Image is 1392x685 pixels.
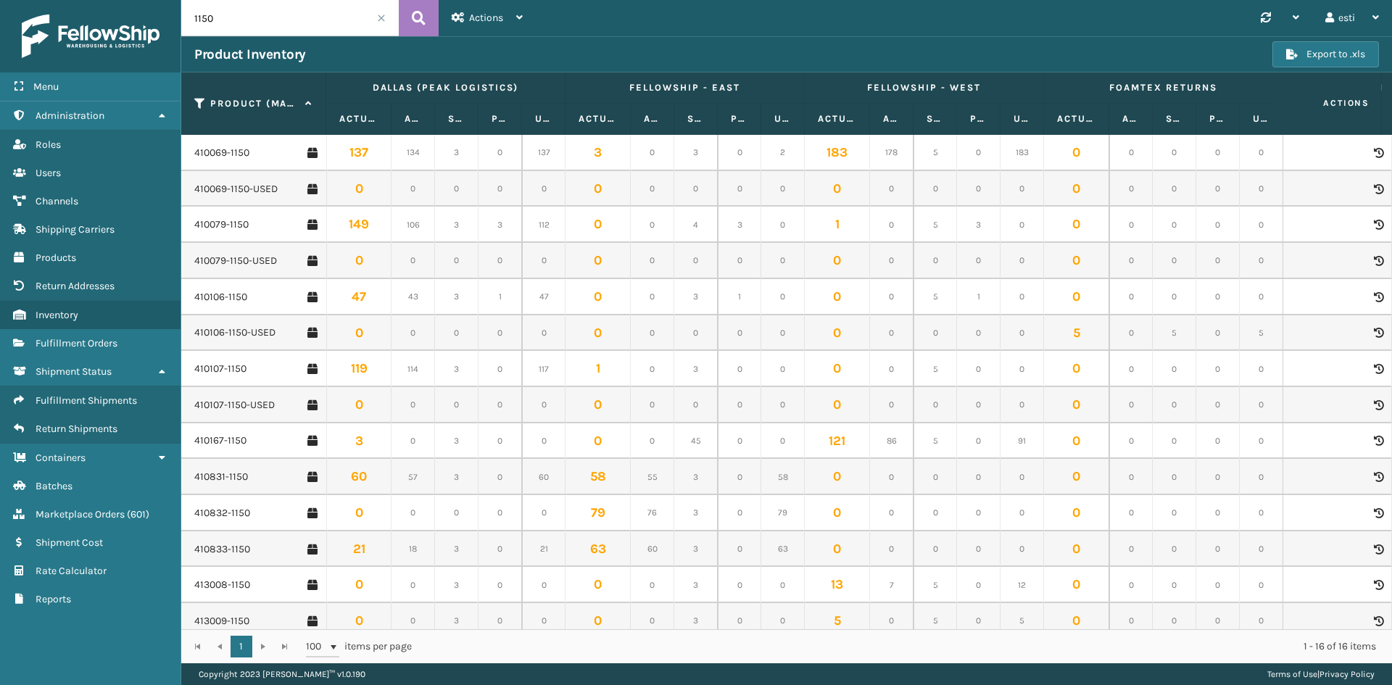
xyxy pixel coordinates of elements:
td: 0 [1000,207,1044,243]
td: 0 [631,279,674,315]
td: 0 [761,207,805,243]
span: 100 [306,639,328,654]
td: 134 [391,135,435,171]
td: 0 [913,459,957,495]
td: 0 [761,279,805,315]
td: 0 [478,387,522,423]
td: 0 [522,243,565,279]
a: 410106-1150-USED [194,325,275,340]
td: 0 [1000,171,1044,207]
td: 0 [435,387,478,423]
a: 410167-1150 [194,433,246,448]
td: 0 [674,171,718,207]
i: Product Activity [1374,436,1383,446]
label: Safety [927,112,943,125]
td: 1 [718,279,761,315]
span: Shipment Status [36,365,112,378]
td: 5 [913,423,957,460]
td: 0 [326,495,391,531]
td: 0 [1153,387,1196,423]
td: 137 [326,135,391,171]
a: 410831-1150 [194,470,248,484]
a: 410833-1150 [194,542,250,557]
label: Available [1122,112,1139,125]
td: 86 [870,423,913,460]
td: 4 [674,207,718,243]
td: 3 [435,279,478,315]
td: 3 [674,495,718,531]
td: 119 [326,351,391,387]
td: 0 [913,243,957,279]
td: 3 [435,351,478,387]
td: 3 [435,207,478,243]
span: Shipment Cost [36,536,103,549]
td: 47 [326,279,391,315]
a: Terms of Use [1267,669,1317,679]
i: Product Activity [1374,292,1383,302]
td: 3 [674,135,718,171]
td: 5 [913,279,957,315]
td: 0 [565,279,631,315]
span: Menu [33,80,59,93]
td: 106 [391,207,435,243]
td: 0 [761,243,805,279]
label: Safety [687,112,704,125]
a: 410107-1150 [194,362,246,376]
td: 0 [1196,207,1240,243]
i: Product Activity [1374,364,1383,374]
td: 0 [1196,459,1240,495]
td: 2 [761,135,805,171]
td: 0 [1196,243,1240,279]
a: 410832-1150 [194,506,250,520]
td: 0 [631,315,674,352]
td: 0 [435,243,478,279]
td: 0 [565,387,631,423]
td: 0 [565,207,631,243]
td: 0 [957,423,1000,460]
td: 121 [805,423,870,460]
td: 0 [1044,207,1109,243]
td: 0 [718,387,761,423]
td: 0 [913,171,957,207]
label: Unallocated [535,112,552,125]
td: 0 [1153,207,1196,243]
td: 0 [718,135,761,171]
td: 0 [1044,459,1109,495]
i: Product Activity [1374,148,1383,158]
td: 0 [1109,135,1153,171]
td: 0 [1153,135,1196,171]
td: 0 [1153,459,1196,495]
td: 0 [1153,243,1196,279]
td: 1 [957,279,1000,315]
span: Fulfillment Shipments [36,394,137,407]
td: 47 [522,279,565,315]
td: 0 [1044,351,1109,387]
td: 0 [718,315,761,352]
td: 0 [391,423,435,460]
td: 0 [957,495,1000,531]
label: Available [405,112,421,125]
a: 410107-1150-USED [194,398,275,412]
label: Unallocated [774,112,791,125]
td: 0 [870,171,913,207]
td: 0 [631,243,674,279]
td: 0 [761,351,805,387]
td: 0 [1109,495,1153,531]
td: 0 [805,495,870,531]
td: 0 [805,387,870,423]
td: 0 [1196,135,1240,171]
td: 0 [1153,171,1196,207]
td: 0 [522,171,565,207]
td: 0 [674,387,718,423]
span: Roles [36,138,61,151]
td: 0 [1240,459,1283,495]
i: Product Activity [1374,472,1383,482]
label: Fellowship - East [579,81,791,94]
td: 0 [478,171,522,207]
span: Channels [36,195,78,207]
td: 114 [391,351,435,387]
td: 3 [674,351,718,387]
td: 117 [522,351,565,387]
td: 0 [631,135,674,171]
td: 0 [761,171,805,207]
